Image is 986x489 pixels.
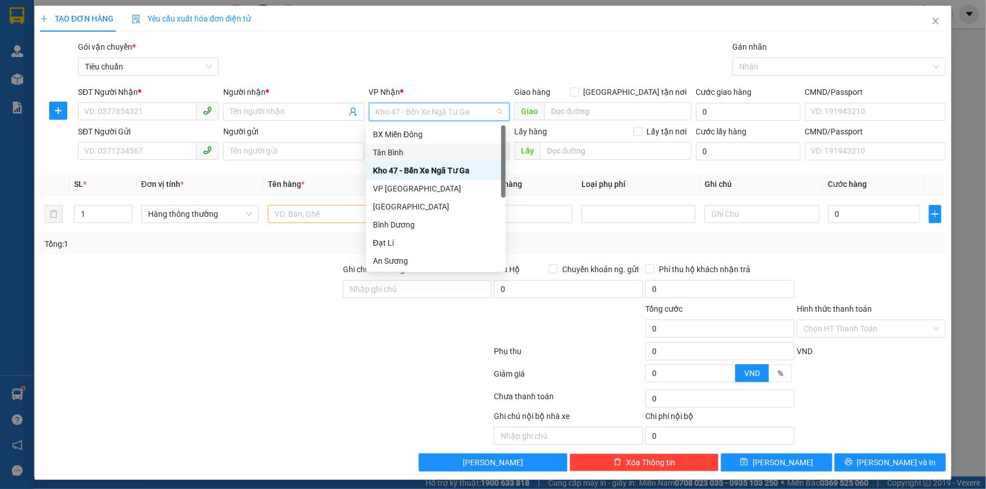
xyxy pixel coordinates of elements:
button: delete [45,205,63,223]
div: Tổng: 1 [45,238,381,250]
input: 0 [481,205,573,223]
span: Kho 47 - Bến Xe Ngã Tư Ga [376,103,503,120]
div: Tân Bình [366,143,506,161]
div: CMND/Passport [805,125,946,138]
span: printer [845,458,853,467]
span: [PERSON_NAME] và In [857,456,936,469]
span: Tổng cước [645,304,683,313]
button: printer[PERSON_NAME] và In [835,453,946,471]
span: Cước hàng [828,180,867,189]
span: TẠO ĐƠN HÀNG [40,14,114,23]
input: VD: Bàn, Ghế [268,205,382,223]
div: Ghi chú nội bộ nhà xe [494,410,643,427]
div: SĐT Người Gửi [78,125,219,138]
input: Ghi chú đơn hàng [343,280,492,298]
div: BX Miền Đông [366,125,506,143]
span: plus [40,15,48,23]
span: Chuyển khoản ng. gửi [558,263,643,276]
span: Lấy tận nơi [642,125,692,138]
div: VP Đà Lạt [366,180,506,198]
div: BX Miền Đông [373,128,499,141]
div: Kho 47 - Bến Xe Ngã Tư Ga [366,161,506,180]
span: VND [797,347,813,356]
th: Loại phụ phí [577,173,700,195]
span: VP Nhận [369,88,401,97]
input: Ghi Chú [705,205,819,223]
input: Dọc đường [544,102,692,120]
th: Ghi chú [700,173,823,195]
div: Đạt Lí [373,237,499,249]
div: Người nhận [223,86,364,98]
button: save[PERSON_NAME] [721,453,832,471]
div: Chưa thanh toán [493,390,645,410]
button: [PERSON_NAME] [419,453,568,471]
div: An Sương [366,252,506,270]
div: An Sương [373,255,499,267]
div: Đạt Lí [366,234,506,252]
span: VND [744,369,760,378]
label: Gán nhãn [732,42,767,51]
span: user-add [349,107,358,116]
span: SL [74,180,83,189]
span: phone [203,146,212,155]
div: CMND/Passport [805,86,946,98]
div: VP [GEOGRAPHIC_DATA] [373,182,499,195]
button: deleteXóa Thông tin [570,453,719,471]
span: delete [614,458,622,467]
span: Đơn vị tính [141,180,184,189]
div: Tân Bình [373,146,499,159]
input: Cước lấy hàng [696,142,801,160]
span: [PERSON_NAME] [753,456,813,469]
span: Gói vận chuyển [78,42,136,51]
div: SĐT Người Nhận [78,86,219,98]
label: Cước giao hàng [696,88,752,97]
div: Chi phí nội bộ [645,410,794,427]
label: Cước lấy hàng [696,127,747,136]
label: Hình thức thanh toán [797,304,872,313]
span: [PERSON_NAME] [463,456,523,469]
div: [GEOGRAPHIC_DATA] [373,200,499,213]
button: Close [920,6,952,37]
span: Yêu cầu xuất hóa đơn điện tử [132,14,251,23]
span: Xóa Thông tin [626,456,675,469]
div: Bình Dương [366,216,506,234]
input: Nhập ghi chú [494,427,643,445]
span: [GEOGRAPHIC_DATA] tận nơi [579,86,692,98]
span: phone [203,106,212,115]
span: Giao hàng [514,88,550,97]
div: Bình Dương [373,219,499,231]
span: Thu Hộ [494,265,520,274]
div: Giảm giá [493,368,645,387]
span: plus [929,209,941,219]
span: Lấy [514,142,540,160]
span: Phí thu hộ khách nhận trả [654,263,755,276]
input: Cước giao hàng [696,103,801,121]
div: Kho 47 - Bến Xe Ngã Tư Ga [373,164,499,177]
span: Lấy hàng [514,127,547,136]
span: % [777,369,783,378]
div: Phụ thu [493,345,645,365]
span: Giao [514,102,544,120]
span: plus [50,106,67,115]
button: plus [929,205,941,223]
img: icon [132,15,141,24]
span: Tiêu chuẩn [85,58,212,75]
span: Hàng thông thường [148,206,252,222]
label: Ghi chú đơn hàng [343,265,405,274]
button: plus [49,102,67,120]
input: Dọc đường [540,142,692,160]
span: Tên hàng [268,180,305,189]
div: Thủ Đức [366,198,506,216]
span: save [740,458,748,467]
div: Người gửi [223,125,364,138]
span: close [931,16,940,25]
